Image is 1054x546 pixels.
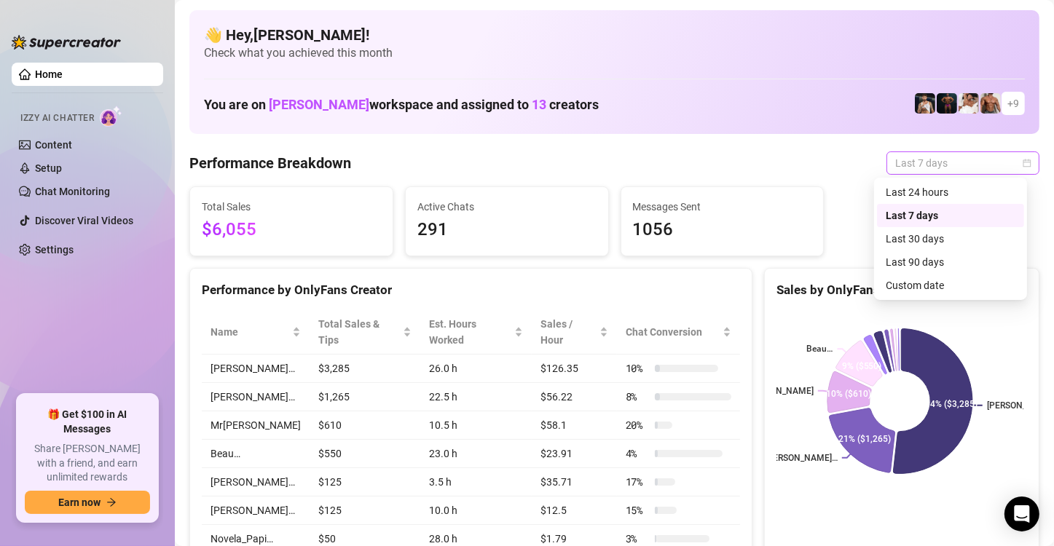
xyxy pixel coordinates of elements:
[318,316,400,348] span: Total Sales & Tips
[886,231,1015,247] div: Last 30 days
[35,139,72,151] a: Content
[20,111,94,125] span: Izzy AI Chatter
[100,106,122,127] img: AI Chatter
[540,316,596,348] span: Sales / Hour
[189,153,351,173] h4: Performance Breakdown
[420,355,532,383] td: 26.0 h
[626,360,649,376] span: 10 %
[310,440,420,468] td: $550
[35,68,63,80] a: Home
[420,411,532,440] td: 10.5 h
[202,468,310,496] td: [PERSON_NAME]…
[25,408,150,436] span: 🎁 Get $100 in AI Messages
[959,93,979,114] img: Jake
[895,152,1031,174] span: Last 7 days
[310,468,420,496] td: $125
[626,502,649,518] span: 15 %
[877,227,1024,250] div: Last 30 days
[915,93,935,114] img: Chris
[776,280,1027,300] div: Sales by OnlyFans Creator
[877,250,1024,274] div: Last 90 days
[211,324,289,340] span: Name
[1023,159,1031,167] span: calendar
[204,25,1025,45] h4: 👋 Hey, [PERSON_NAME] !
[35,162,62,174] a: Setup
[202,216,381,244] span: $6,055
[12,35,121,50] img: logo-BBDzfeDw.svg
[204,97,599,113] h1: You are on workspace and assigned to creators
[25,442,150,485] span: Share [PERSON_NAME] with a friend, and earn unlimited rewards
[626,389,649,405] span: 8 %
[310,496,420,525] td: $125
[532,496,616,525] td: $12.5
[877,274,1024,297] div: Custom date
[310,383,420,411] td: $1,265
[202,355,310,383] td: [PERSON_NAME]…
[58,496,101,508] span: Earn now
[202,310,310,355] th: Name
[877,181,1024,204] div: Last 24 hours
[806,344,833,355] text: Beau…
[532,97,546,112] span: 13
[204,45,1025,61] span: Check what you achieved this month
[532,310,616,355] th: Sales / Hour
[532,383,616,411] td: $56.22
[532,355,616,383] td: $126.35
[980,93,1001,114] img: David
[202,280,740,300] div: Performance by OnlyFans Creator
[269,97,369,112] span: [PERSON_NAME]
[417,199,597,215] span: Active Chats
[420,440,532,468] td: 23.0 h
[429,316,511,348] div: Est. Hours Worked
[202,496,310,525] td: [PERSON_NAME]…
[877,204,1024,227] div: Last 7 days
[202,199,381,215] span: Total Sales
[532,440,616,468] td: $23.91
[25,491,150,514] button: Earn nowarrow-right
[1007,95,1019,111] span: + 9
[417,216,597,244] span: 291
[736,386,814,396] text: Mr[PERSON_NAME]
[310,411,420,440] td: $610
[310,310,420,355] th: Total Sales & Tips
[1004,496,1039,531] div: Open Intercom Messenger
[626,446,649,462] span: 4 %
[886,207,1015,223] div: Last 7 days
[626,324,720,340] span: Chat Conversion
[626,417,649,433] span: 20 %
[886,254,1015,270] div: Last 90 days
[202,383,310,411] td: [PERSON_NAME]…
[35,215,133,226] a: Discover Viral Videos
[532,468,616,496] td: $35.71
[202,440,310,468] td: Beau…
[633,199,812,215] span: Messages Sent
[106,497,117,507] span: arrow-right
[532,411,616,440] td: $58.1
[626,474,649,490] span: 17 %
[420,383,532,411] td: 22.5 h
[886,184,1015,200] div: Last 24 hours
[35,244,74,256] a: Settings
[617,310,740,355] th: Chat Conversion
[420,468,532,496] td: 3.5 h
[937,93,957,114] img: Muscled
[310,355,420,383] td: $3,285
[202,411,310,440] td: Mr[PERSON_NAME]
[35,186,110,197] a: Chat Monitoring
[765,453,838,463] text: [PERSON_NAME]…
[886,277,1015,293] div: Custom date
[633,216,812,244] span: 1056
[420,496,532,525] td: 10.0 h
